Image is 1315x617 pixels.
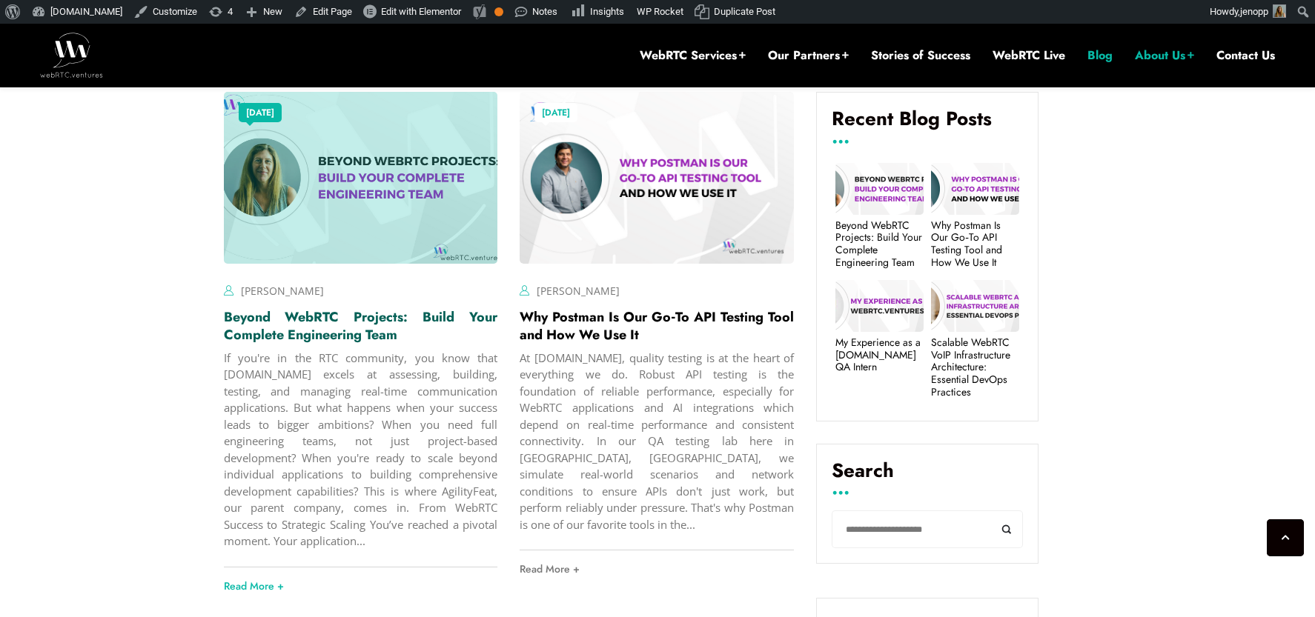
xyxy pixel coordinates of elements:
[931,336,1019,398] a: Scalable WebRTC VoIP Infrastructure Architecture: Essential DevOps Practices
[931,219,1019,269] a: Why Postman Is Our Go‑To API Testing Tool and How We Use It
[520,350,794,533] div: At [DOMAIN_NAME], quality testing is at the heart of everything we do. Robust API testing is the ...
[494,7,503,16] div: OK
[832,107,1023,141] h4: Recent Blog Posts
[835,219,924,269] a: Beyond WebRTC Projects: Build Your Complete Engineering Team
[1087,47,1113,64] a: Blog
[224,567,498,604] a: Read More +
[871,47,970,64] a: Stories of Success
[768,47,849,64] a: Our Partners
[239,103,282,122] a: [DATE]
[1135,47,1194,64] a: About Us
[520,307,794,344] a: Why Postman Is Our Go‑To API Testing Tool and How We Use It
[990,510,1023,548] button: Search
[534,103,577,122] a: [DATE]
[1240,6,1268,17] span: jenopp
[1216,47,1275,64] a: Contact Us
[537,284,620,298] a: [PERSON_NAME]
[40,33,103,77] img: WebRTC.ventures
[224,307,498,344] a: Beyond WebRTC Projects: Build Your Complete Engineering Team
[381,6,461,17] span: Edit with Elementor
[224,350,498,550] div: If you're in the RTC community, you know that [DOMAIN_NAME] excels at assessing, building, testin...
[832,459,1023,493] label: Search
[520,550,794,587] a: Read More +
[640,47,746,64] a: WebRTC Services
[520,92,794,263] img: image
[835,336,924,373] a: My Experience as a [DOMAIN_NAME] QA Intern
[993,47,1065,64] a: WebRTC Live
[590,6,624,17] span: Insights
[241,284,324,298] a: [PERSON_NAME]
